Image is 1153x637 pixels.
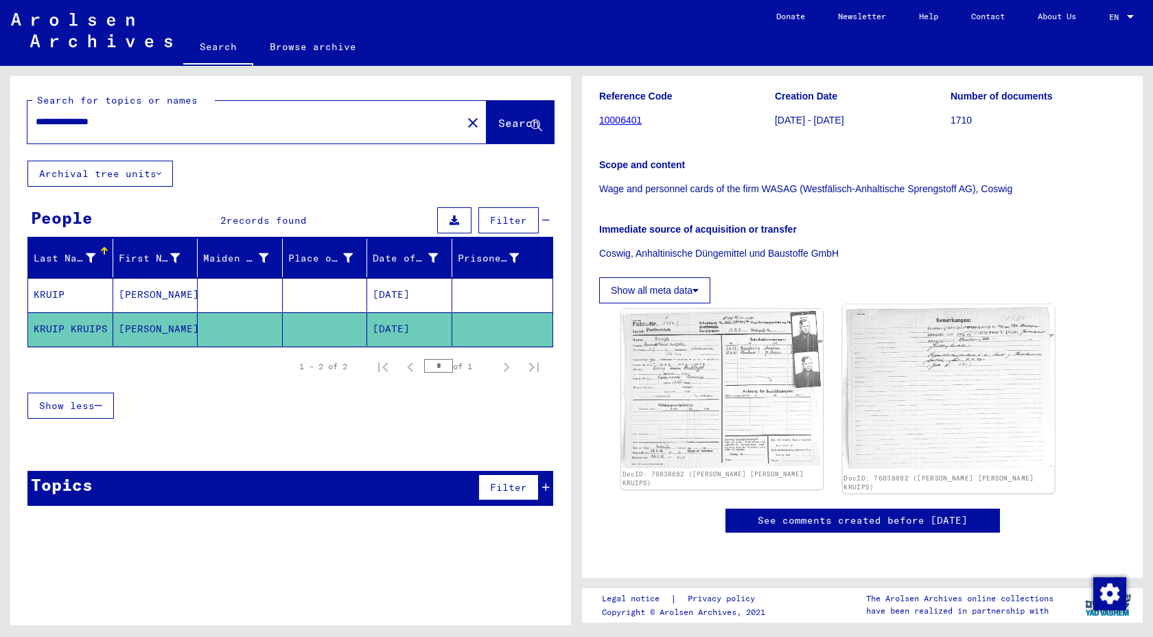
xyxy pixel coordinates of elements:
p: The Arolsen Archives online collections [866,592,1053,605]
div: Maiden Name [203,247,286,269]
mat-cell: [DATE] [367,312,452,346]
mat-header-cell: Date of Birth [367,239,452,277]
b: Number of documents [951,91,1053,102]
img: 002.jpg [842,305,1053,469]
a: Legal notice [602,592,671,606]
button: Archival tree units [27,161,173,187]
mat-label: Search for topics or names [37,94,198,106]
mat-header-cell: Place of Birth [283,239,368,277]
span: Search [498,116,539,130]
mat-header-cell: Prisoner # [452,239,553,277]
b: Creation Date [775,91,837,102]
mat-header-cell: First Name [113,239,198,277]
p: [DATE] - [DATE] [775,113,950,128]
mat-cell: [PERSON_NAME] [113,278,198,312]
p: Copyright © Arolsen Archives, 2021 [602,606,771,618]
p: Coswig, Anhaltinische Düngemittel und Baustoffe GmbH [599,246,1126,261]
button: Show less [27,393,114,419]
img: 001.jpg [621,309,823,468]
mat-cell: KRUIP KRUIPS [28,312,113,346]
b: Immediate source of acquisition or transfer [599,224,797,235]
span: 2 [220,214,226,227]
span: records found [226,214,307,227]
a: Search [183,30,253,66]
a: Privacy policy [677,592,771,606]
p: have been realized in partnership with [866,605,1053,617]
img: yv_logo.png [1082,588,1134,622]
div: Last Name [34,247,113,269]
a: 10006401 [599,115,642,126]
button: Filter [478,207,539,233]
p: 1710 [951,113,1126,128]
button: First page [369,353,397,380]
mat-cell: KRUIP [28,278,113,312]
mat-icon: close [465,115,481,131]
button: Last page [520,353,548,380]
a: Browse archive [253,30,373,63]
button: Clear [459,108,487,136]
p: Wage and personnel cards of the firm WASAG (Westfälisch-Anhaltische Sprengstoff AG), Coswig [599,182,1126,196]
div: | [602,592,771,606]
img: Arolsen_neg.svg [11,13,172,47]
div: Topics [31,472,93,497]
div: Prisoner # [458,247,537,269]
button: Next page [493,353,520,380]
a: DocID: 76038692 ([PERSON_NAME] [PERSON_NAME] KRUIPS) [843,474,1034,491]
a: See comments created before [DATE] [758,513,968,528]
div: Maiden Name [203,251,268,266]
div: Place of Birth [288,251,353,266]
span: EN [1109,12,1124,22]
mat-cell: [DATE] [367,278,452,312]
div: People [31,205,93,230]
div: Prisoner # [458,251,520,266]
mat-header-cell: Maiden Name [198,239,283,277]
button: Filter [478,474,539,500]
button: Show all meta data [599,277,710,303]
div: Place of Birth [288,247,371,269]
div: Last Name [34,251,95,266]
mat-cell: [PERSON_NAME] [113,312,198,346]
b: Reference Code [599,91,673,102]
span: Show less [39,399,95,412]
div: Date of Birth [373,247,455,269]
button: Previous page [397,353,424,380]
span: Filter [490,481,527,494]
div: 1 – 2 of 2 [299,360,347,373]
b: Scope and content [599,159,685,170]
img: Change consent [1093,577,1126,610]
mat-header-cell: Last Name [28,239,113,277]
a: DocID: 76038692 ([PERSON_NAME] [PERSON_NAME] KRUIPS) [622,470,804,487]
div: First Name [119,247,198,269]
div: of 1 [424,360,493,373]
button: Search [487,101,554,143]
div: First Name [119,251,180,266]
span: Filter [490,214,527,227]
div: Date of Birth [373,251,438,266]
